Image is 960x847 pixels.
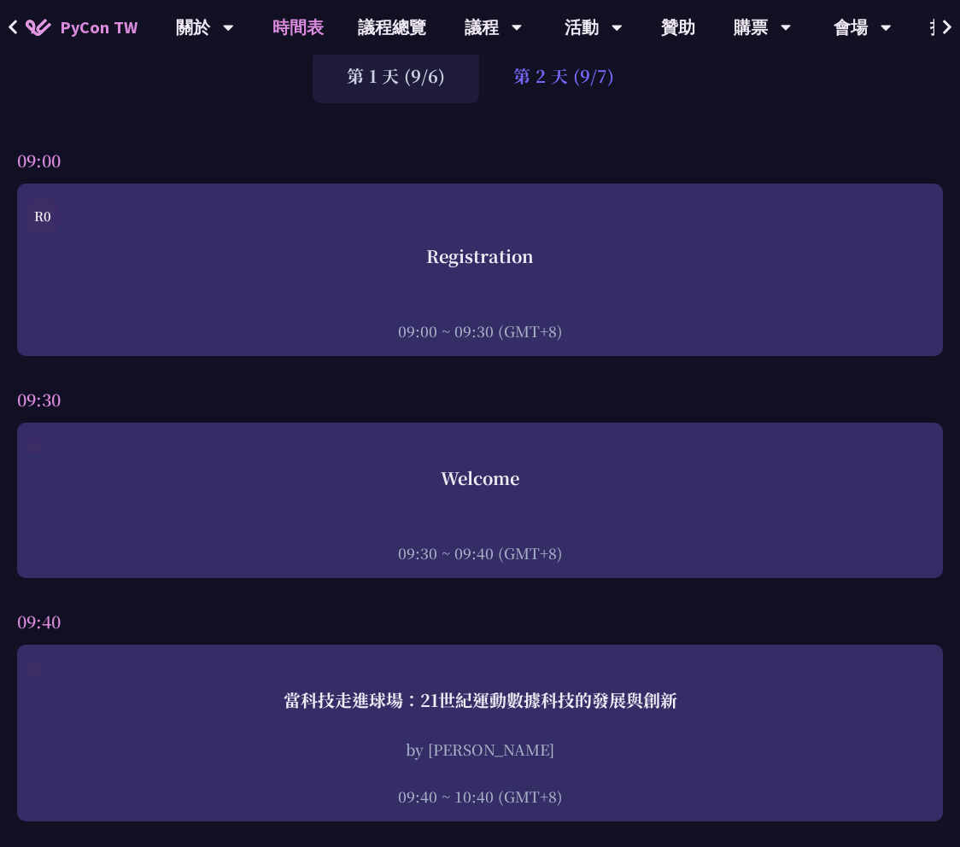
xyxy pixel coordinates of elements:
[26,199,60,233] div: R0
[26,465,934,491] div: Welcome
[26,19,51,36] img: Home icon of PyCon TW 2025
[479,48,648,103] div: 第 2 天 (9/7)
[313,48,479,103] div: 第 1 天 (9/6)
[17,599,943,645] div: 09:40
[17,137,943,184] div: 09:00
[26,786,934,807] div: 09:40 ~ 10:40 (GMT+8)
[17,377,943,423] div: 09:30
[26,320,934,342] div: 09:00 ~ 09:30 (GMT+8)
[26,660,934,807] a: 當科技走進球場：21世紀運動數據科技的發展與創新 by [PERSON_NAME] 09:40 ~ 10:40 (GMT+8)
[26,687,934,713] div: 當科技走進球場：21世紀運動數據科技的發展與創新
[26,542,934,564] div: 09:30 ~ 09:40 (GMT+8)
[26,243,934,269] div: Registration
[26,739,934,760] div: by [PERSON_NAME]
[60,15,138,40] span: PyCon TW
[9,6,155,49] a: PyCon TW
